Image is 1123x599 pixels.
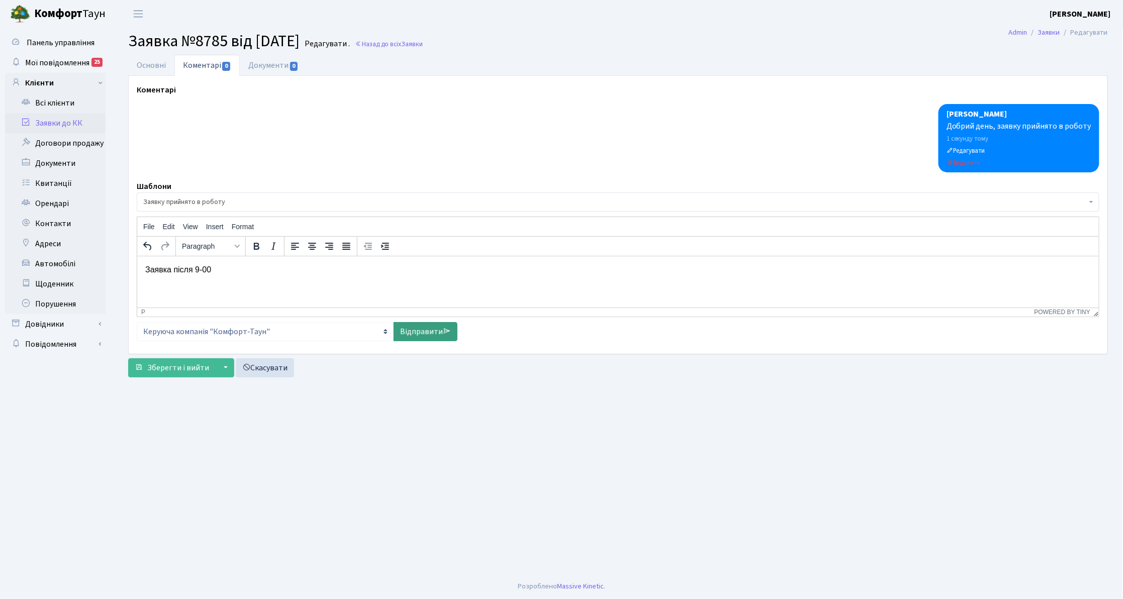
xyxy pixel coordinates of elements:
[240,55,307,76] a: Документи
[128,358,216,377] button: Зберегти і вийти
[290,62,298,71] span: 0
[557,581,604,591] a: Massive Kinetic
[321,238,338,255] button: Align right
[5,53,106,73] a: Мої повідомлення25
[359,238,377,255] button: Decrease indent
[232,223,254,231] span: Format
[137,237,176,256] div: history
[176,237,246,256] div: styles
[143,197,1087,207] span: Заявку прийнято в роботу
[355,39,423,49] a: Назад до всіхЗаявки
[947,120,1091,132] div: Добрий день, заявку прийнято в роботу
[137,180,171,192] label: Шаблони
[178,238,243,255] button: Formats
[947,158,981,167] small: Видалити
[994,22,1123,43] nav: breadcrumb
[394,322,457,341] a: Відправити
[163,223,175,231] span: Edit
[5,254,106,274] a: Автомобілі
[1035,309,1091,316] a: Powered by Tiny
[5,314,106,334] a: Довідники
[10,4,30,24] img: logo.png
[137,84,176,96] label: Коментарі
[206,223,224,231] span: Insert
[141,309,145,316] div: p
[947,145,985,156] a: Редагувати
[401,39,423,49] span: Заявки
[5,173,106,193] a: Квитанції
[139,238,156,255] button: Undo
[287,238,304,255] button: Align left
[5,33,106,53] a: Панель управління
[143,223,155,231] span: File
[25,57,89,68] span: Мої повідомлення
[137,192,1099,212] span: Заявку прийнято в роботу
[1009,27,1027,38] a: Admin
[377,238,394,255] button: Increase indent
[947,108,1091,120] div: [PERSON_NAME]
[91,58,103,67] div: 25
[338,238,355,255] button: Justify
[1038,27,1060,38] a: Заявки
[5,93,106,113] a: Всі клієнти
[246,237,285,256] div: formatting
[126,6,151,22] button: Переключити навігацію
[222,62,230,71] span: 0
[5,214,106,234] a: Контакти
[183,223,198,231] span: View
[27,37,95,48] span: Панель управління
[137,256,1099,308] iframe: Rich Text Area
[236,358,294,377] a: Скасувати
[357,237,396,256] div: indentation
[156,238,173,255] button: Redo
[5,334,106,354] a: Повідомлення
[303,39,350,49] small: Редагувати .
[1060,27,1108,38] li: Редагувати
[1050,9,1111,20] b: [PERSON_NAME]
[248,238,265,255] button: Bold
[128,30,300,53] span: Заявка №8785 від [DATE]
[304,238,321,255] button: Align center
[5,274,106,294] a: Щоденник
[1090,308,1099,317] div: Resize
[518,581,605,592] div: Розроблено .
[5,294,106,314] a: Порушення
[947,146,985,155] small: Редагувати
[147,362,209,373] span: Зберегти і вийти
[182,242,231,250] span: Paragraph
[265,238,282,255] button: Italic
[5,153,106,173] a: Документи
[5,234,106,254] a: Адреси
[947,157,981,168] a: Видалити
[285,237,357,256] div: alignment
[128,55,174,76] a: Основні
[5,73,106,93] a: Клієнти
[947,134,989,143] small: 08.10.2025 06:26:41
[5,113,106,133] a: Заявки до КК
[34,6,82,22] b: Комфорт
[34,6,106,23] span: Таун
[1050,8,1111,20] a: [PERSON_NAME]
[174,55,240,76] a: Коментарі
[5,133,106,153] a: Договори продажу
[5,193,106,214] a: Орендарі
